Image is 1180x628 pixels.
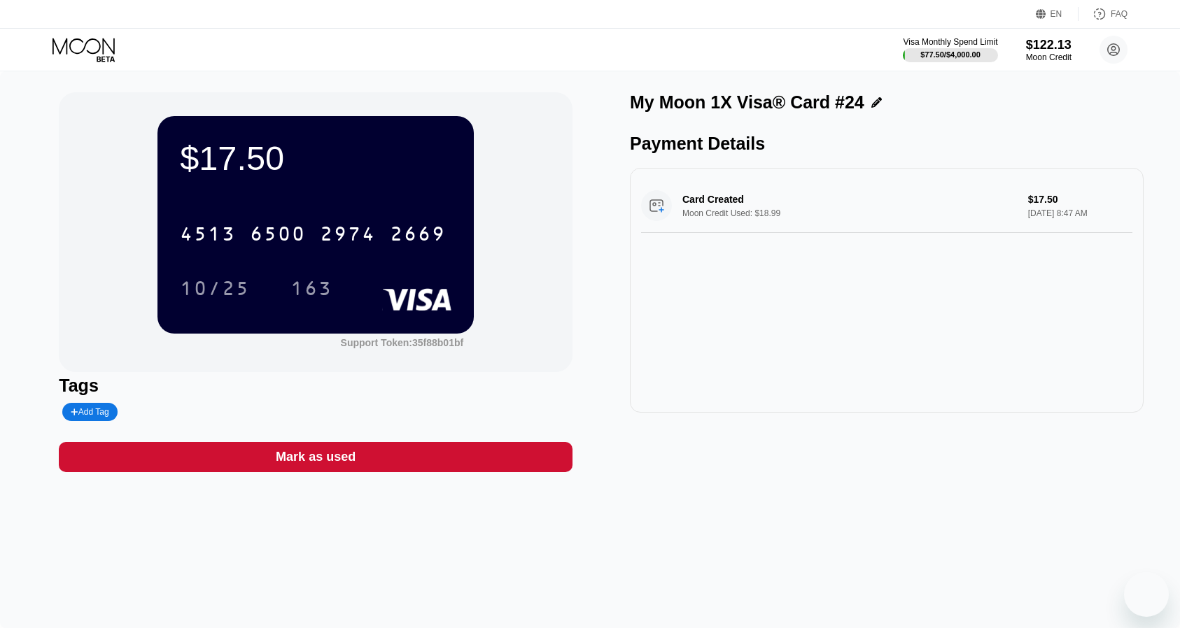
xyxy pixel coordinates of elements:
div: Visa Monthly Spend Limit$77.50/$4,000.00 [903,37,997,62]
div: My Moon 1X Visa® Card #24 [630,92,864,113]
div: Add Tag [71,407,108,417]
div: Moon Credit [1026,52,1072,62]
div: Payment Details [630,134,1144,154]
div: 4513650029742669 [171,216,454,251]
div: 10/25 [180,279,250,301]
div: EN [1051,9,1062,19]
div: $77.50 / $4,000.00 [920,50,981,59]
div: 2669 [390,224,446,247]
div: $122.13 [1026,38,1072,52]
div: 4513 [180,224,236,247]
iframe: Button to launch messaging window [1124,572,1169,617]
div: 6500 [250,224,306,247]
div: 163 [280,271,343,306]
div: Support Token:35f88b01bf [341,337,464,348]
div: 2974 [320,224,376,247]
div: FAQ [1111,9,1128,19]
div: Mark as used [276,449,356,465]
div: $17.50 [180,138,451,178]
div: Add Tag [62,403,117,421]
div: EN [1036,7,1079,21]
div: 163 [290,279,332,301]
div: Mark as used [59,442,573,472]
div: $122.13Moon Credit [1026,38,1072,62]
div: FAQ [1079,7,1128,21]
div: Tags [59,376,573,396]
div: Visa Monthly Spend Limit [903,37,997,47]
div: Support Token: 35f88b01bf [341,337,464,348]
div: 10/25 [169,271,260,306]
